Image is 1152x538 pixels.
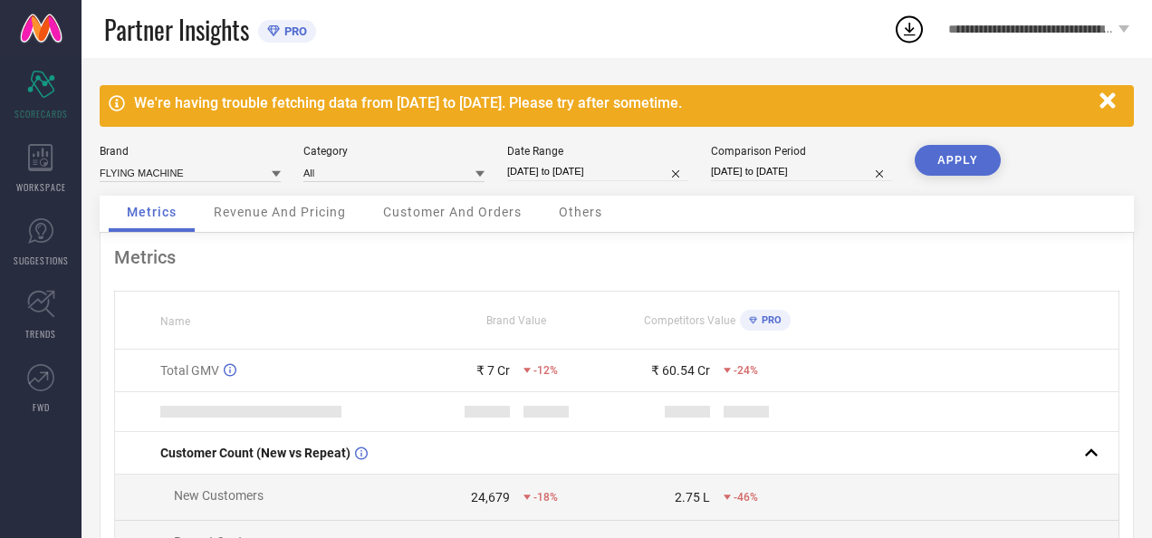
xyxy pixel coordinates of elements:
div: ₹ 7 Cr [476,363,510,378]
div: Date Range [507,145,688,158]
input: Select comparison period [711,162,892,181]
span: Revenue And Pricing [214,205,346,219]
button: APPLY [915,145,1001,176]
span: WORKSPACE [16,180,66,194]
span: New Customers [174,488,264,503]
div: Metrics [114,246,1119,268]
span: -46% [734,491,758,504]
span: TRENDS [25,327,56,341]
span: -12% [533,364,558,377]
span: Partner Insights [104,11,249,48]
span: Competitors Value [644,314,735,327]
span: Brand Value [486,314,546,327]
div: We're having trouble fetching data from [DATE] to [DATE]. Please try after sometime. [134,94,1090,111]
span: -18% [533,491,558,504]
div: 24,679 [471,490,510,504]
span: PRO [757,314,782,326]
span: SUGGESTIONS [14,254,69,267]
input: Select date range [507,162,688,181]
div: 2.75 L [675,490,710,504]
span: Customer And Orders [383,205,522,219]
span: Total GMV [160,363,219,378]
span: FWD [33,400,50,414]
div: ₹ 60.54 Cr [651,363,710,378]
span: -24% [734,364,758,377]
span: SCORECARDS [14,107,68,120]
span: Name [160,315,190,328]
span: Others [559,205,602,219]
div: Brand [100,145,281,158]
div: Comparison Period [711,145,892,158]
div: Open download list [893,13,926,45]
span: PRO [280,24,307,38]
span: Metrics [127,205,177,219]
span: Customer Count (New vs Repeat) [160,446,350,460]
div: Category [303,145,485,158]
